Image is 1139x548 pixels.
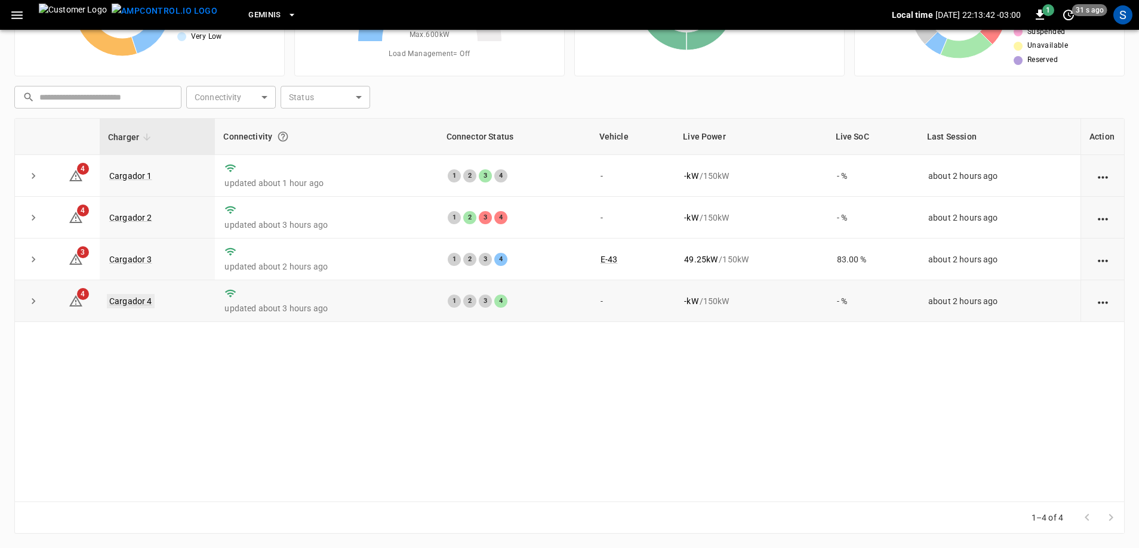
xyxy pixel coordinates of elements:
td: - [591,280,675,322]
p: [DATE] 22:13:42 -03:00 [935,9,1021,21]
td: - % [827,197,919,239]
span: 4 [77,288,89,300]
span: Max. 600 kW [410,29,450,41]
div: 1 [448,169,461,182]
span: 3 [77,246,89,258]
div: 3 [479,253,492,266]
td: - [591,155,675,197]
p: updated about 3 hours ago [224,219,428,231]
div: 4 [494,169,507,182]
a: 3 [69,254,83,264]
div: 4 [494,211,507,224]
button: set refresh interval [1059,5,1078,24]
div: action cell options [1095,253,1110,265]
div: 4 [494,295,507,308]
td: - [591,197,675,239]
div: profile-icon [1113,5,1132,24]
span: Charger [108,130,155,144]
p: - kW [684,295,698,307]
div: action cell options [1095,295,1110,307]
td: about 2 hours ago [919,155,1080,197]
th: Vehicle [591,119,675,155]
p: updated about 3 hours ago [224,302,428,314]
span: Suspended [1027,26,1066,38]
div: 2 [463,211,476,224]
div: 2 [463,253,476,266]
img: ampcontrol.io logo [112,4,217,18]
div: 3 [479,211,492,224]
span: 4 [77,205,89,216]
td: about 2 hours ago [919,239,1080,280]
div: 3 [479,295,492,308]
div: 2 [463,169,476,182]
p: updated about 1 hour ago [224,177,428,189]
th: Action [1080,119,1124,155]
td: - % [827,280,919,322]
th: Connector Status [438,119,591,155]
td: about 2 hours ago [919,280,1080,322]
span: 4 [77,163,89,175]
img: Customer Logo [39,4,107,26]
a: Cargador 4 [107,294,155,308]
div: / 150 kW [684,295,817,307]
a: 4 [69,296,83,305]
th: Live SoC [827,119,919,155]
th: Last Session [919,119,1080,155]
td: 83.00 % [827,239,919,280]
p: - kW [684,170,698,182]
th: Live Power [675,119,827,155]
div: 1 [448,253,461,266]
div: 4 [494,253,507,266]
span: Geminis [248,8,281,22]
span: Very Low [191,31,222,43]
p: Local time [892,9,933,21]
span: 1 [1042,4,1054,16]
div: Connectivity [223,126,429,147]
div: / 150 kW [684,212,817,224]
span: Load Management = Off [389,48,470,60]
button: Connection between the charger and our software. [272,126,294,147]
a: E-43 [601,255,618,264]
div: action cell options [1095,170,1110,182]
div: action cell options [1095,212,1110,224]
button: expand row [24,167,42,185]
a: 4 [69,170,83,179]
p: 49.25 kW [684,253,718,265]
span: 31 s ago [1072,4,1107,16]
div: 3 [479,169,492,182]
div: / 150 kW [684,170,817,182]
button: expand row [24,209,42,227]
button: Geminis [244,4,301,27]
td: - % [827,155,919,197]
span: Unavailable [1027,40,1068,52]
div: / 150 kW [684,253,817,265]
td: about 2 hours ago [919,197,1080,239]
p: updated about 2 hours ago [224,261,428,273]
a: Cargador 1 [109,171,152,181]
span: Reserved [1027,54,1058,66]
p: - kW [684,212,698,224]
div: 1 [448,211,461,224]
a: Cargador 3 [109,255,152,264]
div: 2 [463,295,476,308]
a: 4 [69,212,83,221]
p: 1–4 of 4 [1032,512,1063,524]
button: expand row [24,250,42,268]
a: Cargador 2 [109,213,152,222]
div: 1 [448,295,461,308]
button: expand row [24,292,42,310]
